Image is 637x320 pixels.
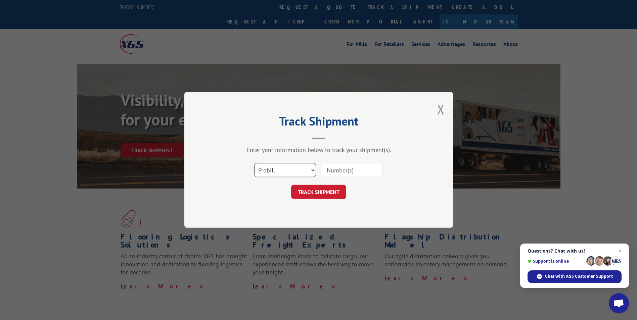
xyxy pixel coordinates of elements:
span: Close chat [616,247,624,255]
input: Number(s) [321,163,383,177]
div: Enter your information below to track your shipment(s). [218,146,419,154]
h2: Track Shipment [218,116,419,129]
button: TRACK SHIPMENT [291,185,346,199]
button: Close modal [437,100,445,118]
span: Questions? Chat with us! [528,248,622,254]
div: Open chat [609,293,629,313]
span: Support is online [528,259,584,264]
span: Chat with XGS Customer Support [545,273,613,279]
div: Chat with XGS Customer Support [528,270,622,283]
